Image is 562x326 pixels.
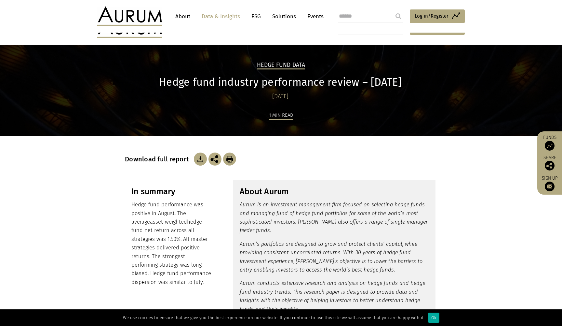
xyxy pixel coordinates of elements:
[240,201,428,233] em: Aurum is an investment management firm focused on selecting hedge funds and managing fund of hedg...
[545,182,555,191] img: Sign up to our newsletter
[541,175,559,191] a: Sign up
[131,187,212,197] h3: In summary
[194,153,207,166] img: Download Article
[240,187,429,197] h3: About Aurum
[97,7,162,26] img: Aurum
[410,9,465,23] a: Log in/Register
[125,92,435,101] div: [DATE]
[240,280,425,312] em: Aurum conducts extensive research and analysis on hedge funds and hedge fund industry trends. Thi...
[269,10,299,22] a: Solutions
[428,313,439,323] div: Ok
[208,153,221,166] img: Share this post
[248,10,264,22] a: ESG
[198,10,243,22] a: Data & Insights
[125,76,435,89] h1: Hedge fund industry performance review – [DATE]
[223,153,236,166] img: Download Article
[172,10,194,22] a: About
[545,161,555,170] img: Share this post
[269,111,293,120] div: 1 min read
[545,141,555,151] img: Access Funds
[257,62,305,69] h2: Hedge Fund Data
[304,10,324,22] a: Events
[240,241,422,273] em: Aurum’s portfolios are designed to grow and protect clients’ capital, while providing consistent ...
[150,219,187,225] span: asset-weighted
[541,156,559,170] div: Share
[125,155,192,163] h3: Download full report
[392,10,405,23] input: Submit
[541,135,559,151] a: Funds
[415,12,448,20] span: Log in/Register
[131,200,212,287] p: Hedge fund performance was positive in August. The average hedge fund net return across all strat...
